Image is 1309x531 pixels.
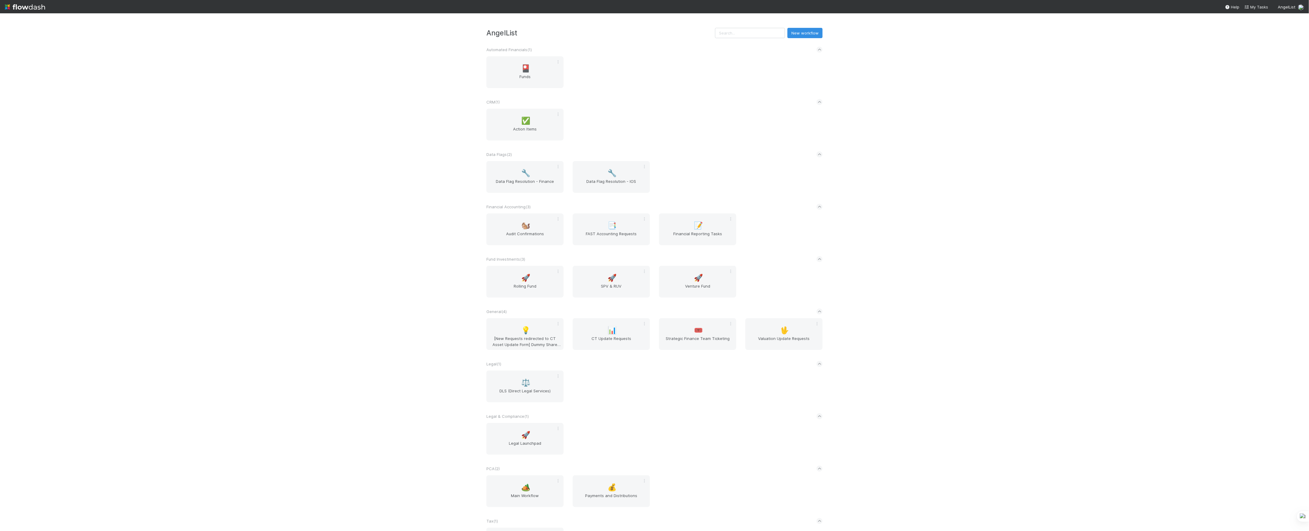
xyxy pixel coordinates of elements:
[1298,4,1304,10] img: avatar_b6a6ccf4-6160-40f7-90da-56c3221167ae.png
[486,152,512,157] span: Data Flags ( 2 )
[694,222,703,229] span: 📝
[1225,4,1240,10] div: Help
[661,335,734,348] span: Strategic Finance Team Ticketing
[522,431,531,439] span: 🚀
[486,318,564,350] a: 💡[New Requests redirected to CT Asset Update Form] Dummy Share Backlog Cleanup
[522,483,531,491] span: 🏕️
[780,326,790,334] span: 🖖
[522,169,531,177] span: 🔧
[659,266,736,298] a: 🚀Venture Fund
[489,74,561,86] span: Funds
[694,326,703,334] span: 🎟️
[573,266,650,298] a: 🚀SPV & RUV
[489,283,561,295] span: Rolling Fund
[486,466,500,471] span: PCA ( 2 )
[694,274,703,282] span: 🚀
[5,2,45,12] img: logo-inverted-e16ddd16eac7371096b0.svg
[522,117,531,125] span: ✅
[715,28,785,38] input: Search...
[486,423,564,455] a: 🚀Legal Launchpad
[573,475,650,507] a: 💰Payments and Distributions
[573,213,650,245] a: 📑FAST Accounting Requests
[1244,4,1268,10] a: My Tasks
[486,161,564,193] a: 🔧Data Flag Resolution - Finance
[748,335,820,348] span: Valuation Update Requests
[489,440,561,452] span: Legal Launchpad
[522,326,531,334] span: 💡
[486,29,715,37] h3: AngelList
[608,483,617,491] span: 💰
[608,274,617,282] span: 🚀
[1278,5,1296,9] span: AngelList
[608,169,617,177] span: 🔧
[573,318,650,350] a: 📊CT Update Requests
[486,414,529,419] span: Legal & Compliance ( 1 )
[489,493,561,505] span: Main Workflow
[489,178,561,190] span: Data Flag Resolution - Finance
[1244,5,1268,9] span: My Tasks
[486,361,501,366] span: Legal ( 1 )
[489,126,561,138] span: Action Items
[522,274,531,282] span: 🚀
[486,266,564,298] a: 🚀Rolling Fund
[486,371,564,402] a: ⚖️DLS (Direct Legal Services)
[486,100,500,104] span: CRM ( 1 )
[486,475,564,507] a: 🏕️Main Workflow
[486,56,564,88] a: 🎴Funds
[486,519,498,523] span: Tax ( 1 )
[575,335,648,348] span: CT Update Requests
[489,335,561,348] span: [New Requests redirected to CT Asset Update Form] Dummy Share Backlog Cleanup
[522,222,531,229] span: 🐿️
[608,326,617,334] span: 📊
[486,109,564,140] a: ✅Action Items
[522,64,531,72] span: 🎴
[575,178,648,190] span: Data Flag Resolution - IOS
[522,379,531,387] span: ⚖️
[575,231,648,243] span: FAST Accounting Requests
[486,47,532,52] span: Automated Financials ( 1 )
[486,257,525,262] span: Fund Investments ( 3 )
[661,283,734,295] span: Venture Fund
[575,283,648,295] span: SPV & RUV
[745,318,823,350] a: 🖖Valuation Update Requests
[489,231,561,243] span: Audit Confirmations
[486,204,531,209] span: Financial Accounting ( 3 )
[608,222,617,229] span: 📑
[486,213,564,245] a: 🐿️Audit Confirmations
[661,231,734,243] span: Financial Reporting Tasks
[787,28,823,38] button: New workflow
[489,388,561,400] span: DLS (Direct Legal Services)
[573,161,650,193] a: 🔧Data Flag Resolution - IOS
[659,318,736,350] a: 🎟️Strategic Finance Team Ticketing
[575,493,648,505] span: Payments and Distributions
[486,309,507,314] span: General ( 4 )
[659,213,736,245] a: 📝Financial Reporting Tasks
